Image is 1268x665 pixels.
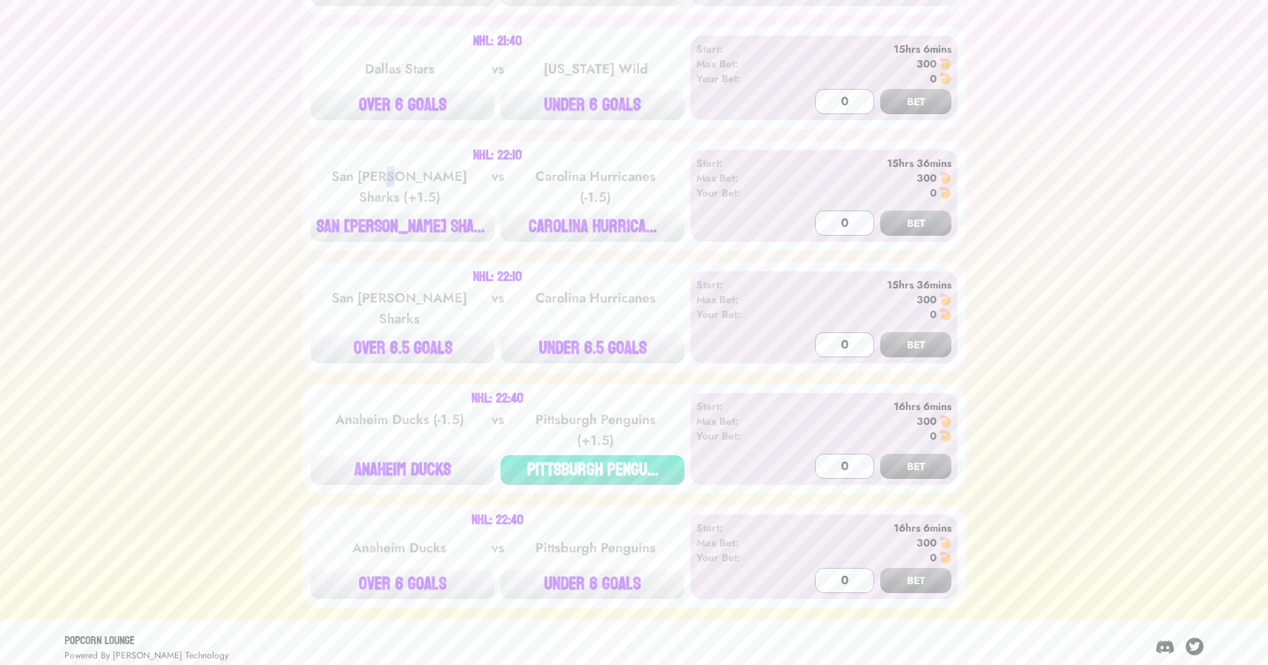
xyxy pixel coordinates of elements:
[65,632,228,649] div: Popcorn Lounge
[696,429,782,443] div: Your Bet:
[489,409,507,451] div: vs
[696,520,782,535] div: Start:
[311,569,495,599] button: OVER 6 GOALS
[501,569,684,599] button: UNDER 6 GOALS
[696,550,782,565] div: Your Bet:
[489,166,507,208] div: vs
[696,185,782,200] div: Your Bet:
[472,515,524,526] div: NHL: 22:40
[521,409,670,451] div: Pittsburgh Penguins (+1.5)
[325,537,475,558] div: Anaheim Ducks
[917,171,937,185] div: 300
[940,73,951,85] img: 🍤
[311,90,495,120] button: OVER 6 GOALS
[501,90,684,120] button: UNDER 6 GOALS
[472,393,524,405] div: NHL: 22:40
[880,454,951,479] button: BET
[930,550,937,565] div: 0
[782,399,951,414] div: 16hrs 6mins
[311,455,495,485] button: ANAHEIM DUCKS
[473,36,522,47] div: NHL: 21:40
[940,552,951,563] img: 🍤
[880,332,951,357] button: BET
[880,211,951,236] button: BET
[930,307,937,322] div: 0
[940,430,951,442] img: 🍤
[917,414,937,429] div: 300
[782,156,951,171] div: 15hrs 36mins
[696,71,782,86] div: Your Bet:
[325,59,475,79] div: Dallas Stars
[696,56,782,71] div: Max Bet:
[940,187,951,199] img: 🍤
[501,212,684,242] button: CAROLINA HURRICA...
[696,414,782,429] div: Max Bet:
[917,292,937,307] div: 300
[880,568,951,593] button: BET
[782,520,951,535] div: 16hrs 6mins
[940,308,951,320] img: 🍤
[489,537,507,558] div: vs
[880,89,951,114] button: BET
[696,42,782,56] div: Start:
[1186,638,1203,655] img: Twitter
[325,409,475,451] div: Anaheim Ducks (-1.5)
[311,212,495,242] button: SAN [PERSON_NAME] SHARKS
[325,166,475,208] div: San [PERSON_NAME] Sharks (+1.5)
[696,292,782,307] div: Max Bet:
[940,172,951,184] img: 🍤
[930,429,937,443] div: 0
[65,649,228,661] div: Powered By [PERSON_NAME] Technology
[696,535,782,550] div: Max Bet:
[1156,638,1174,655] img: Discord
[489,59,507,79] div: vs
[696,277,782,292] div: Start:
[782,42,951,56] div: 15hrs 6mins
[940,294,951,305] img: 🍤
[489,288,507,329] div: vs
[473,271,522,283] div: NHL: 22:10
[696,399,782,414] div: Start:
[940,537,951,549] img: 🍤
[501,334,684,363] button: UNDER 6.5 GOALS
[940,58,951,70] img: 🍤
[917,56,937,71] div: 300
[930,71,937,86] div: 0
[917,535,937,550] div: 300
[325,288,475,329] div: San [PERSON_NAME] Sharks
[782,277,951,292] div: 15hrs 36mins
[521,537,670,558] div: Pittsburgh Penguins
[311,334,495,363] button: OVER 6.5 GOALS
[696,156,782,171] div: Start:
[473,150,522,162] div: NHL: 22:10
[501,455,684,485] button: PITTSBURGH PENGU...
[696,171,782,185] div: Max Bet:
[940,415,951,427] img: 🍤
[521,59,670,79] div: [US_STATE] Wild
[521,288,670,329] div: Carolina Hurricanes
[930,185,937,200] div: 0
[696,307,782,322] div: Your Bet:
[521,166,670,208] div: Carolina Hurricanes (-1.5)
